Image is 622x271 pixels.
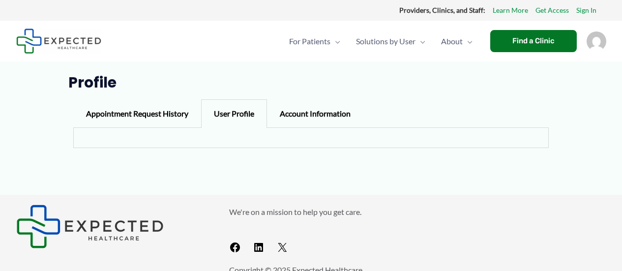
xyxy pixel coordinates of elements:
[356,24,415,59] span: Solutions by User
[16,29,101,54] img: Expected Healthcare Logo - side, dark font, small
[463,24,473,59] span: Menu Toggle
[490,30,577,52] a: Find a Clinic
[399,6,485,14] strong: Providers, Clinics, and Staff:
[68,74,554,91] h1: Profile
[348,24,433,59] a: Solutions by UserMenu Toggle
[281,24,348,59] a: For PatientsMenu Toggle
[415,24,425,59] span: Menu Toggle
[281,24,480,59] nav: Primary Site Navigation
[576,4,596,17] a: Sign In
[201,99,267,128] div: User Profile
[587,35,606,45] a: Account icon link
[289,24,330,59] span: For Patients
[493,4,528,17] a: Learn More
[229,205,606,257] aside: Footer Widget 2
[535,4,569,17] a: Get Access
[16,205,205,248] aside: Footer Widget 1
[73,99,201,128] div: Appointment Request History
[330,24,340,59] span: Menu Toggle
[267,99,363,128] div: Account Information
[441,24,463,59] span: About
[229,205,606,219] p: We're on a mission to help you get care.
[433,24,480,59] a: AboutMenu Toggle
[16,205,164,248] img: Expected Healthcare Logo - side, dark font, small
